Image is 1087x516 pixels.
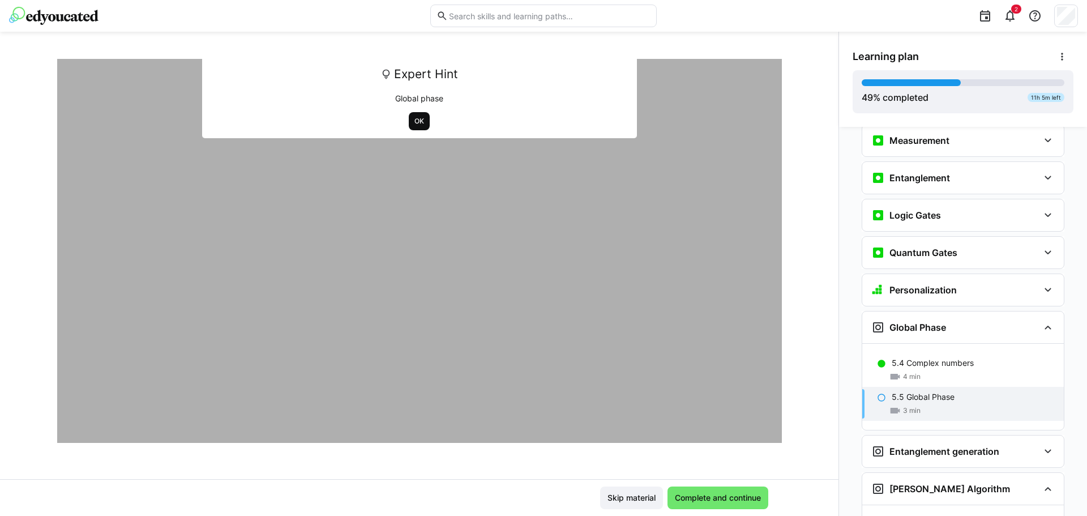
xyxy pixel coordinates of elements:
[1028,93,1064,102] div: 11h 5m left
[889,247,957,258] h3: Quantum Gates
[448,11,651,21] input: Search skills and learning paths…
[210,93,629,104] p: Global phase
[673,492,763,504] span: Complete and continue
[394,63,458,85] span: Expert Hint
[889,483,1010,494] h3: [PERSON_NAME] Algorithm
[889,210,941,221] h3: Logic Gates
[903,372,921,381] span: 4 min
[409,112,430,130] button: OK
[862,91,928,104] div: % completed
[853,50,919,63] span: Learning plan
[862,92,873,103] span: 49
[1015,6,1018,12] span: 2
[606,492,657,504] span: Skip material
[600,487,663,509] button: Skip material
[413,117,425,126] span: OK
[903,406,921,415] span: 3 min
[892,357,974,369] p: 5.4 Complex numbers
[667,487,768,509] button: Complete and continue
[889,135,949,146] h3: Measurement
[889,284,957,296] h3: Personalization
[892,391,955,403] p: 5.5 Global Phase
[889,446,999,457] h3: Entanglement generation
[889,172,950,184] h3: Entanglement
[889,322,946,333] h3: Global Phase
